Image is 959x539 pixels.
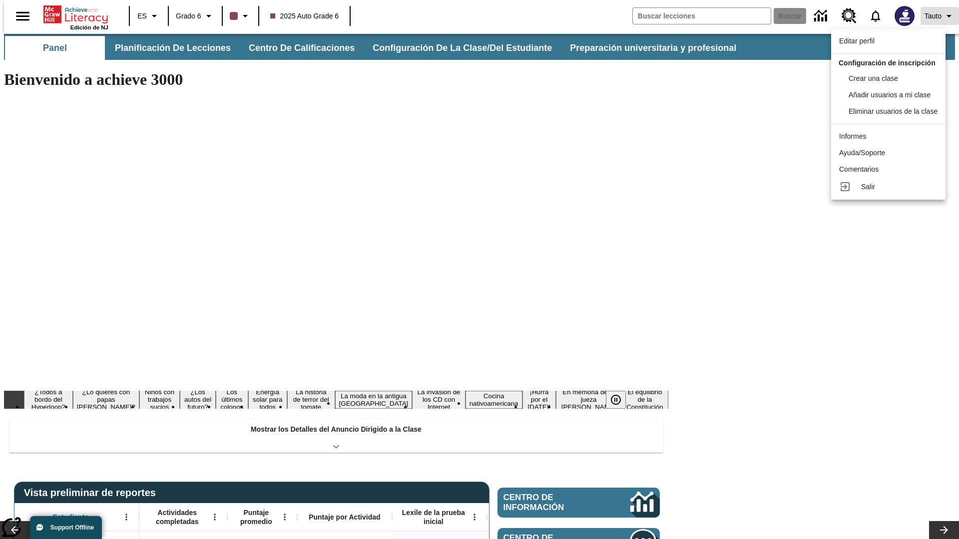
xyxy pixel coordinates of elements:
[839,37,875,45] span: Editar perfil
[861,183,875,191] span: Salir
[839,149,885,157] span: Ayuda/Soporte
[849,74,898,82] span: Crear una clase
[849,107,938,115] span: Eliminar usuarios de la clase
[839,59,936,67] span: Configuración de inscripción
[839,132,866,140] span: Informes
[839,165,879,173] span: Comentarios
[849,91,931,99] span: Añadir usuarios a mi clase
